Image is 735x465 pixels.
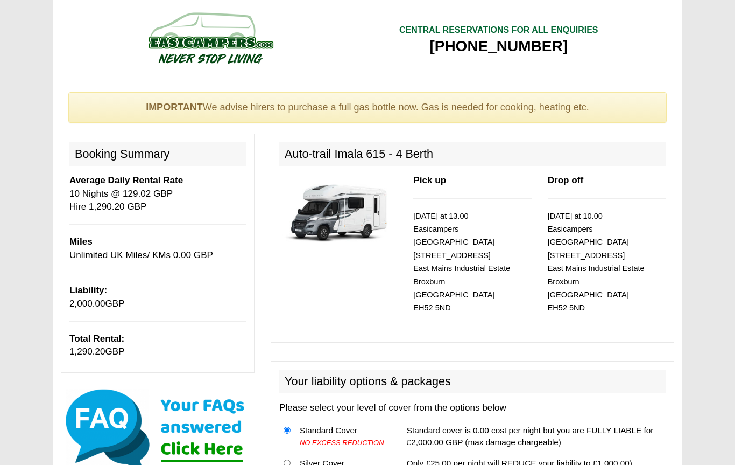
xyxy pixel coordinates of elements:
b: Total Rental: [69,334,124,344]
p: Unlimited UK Miles/ KMs 0.00 GBP [69,235,246,262]
b: Average Daily Rental Rate [69,175,183,185]
span: 1,290.20 [69,346,105,357]
h2: Your liability options & packages [279,370,666,393]
div: CENTRAL RESERVATIONS FOR ALL ENQUIRIES [399,24,598,37]
b: Miles [69,237,93,247]
b: Drop off [548,175,583,185]
div: We advise hirers to purchase a full gas bottle now. Gas is needed for cooking, heating etc. [68,92,667,123]
p: Please select your level of cover from the options below [279,401,666,414]
h2: Booking Summary [69,142,246,166]
img: campers-checkout-logo.png [108,8,313,67]
p: GBP [69,284,246,310]
p: 10 Nights @ 129.02 GBP Hire 1,290.20 GBP [69,174,246,213]
div: [PHONE_NUMBER] [399,37,598,56]
i: NO EXCESS REDUCTION [300,439,384,447]
td: Standard Cover [295,420,391,453]
img: 344.jpg [279,174,397,250]
b: Liability: [69,285,107,295]
strong: IMPORTANT [146,102,203,113]
h2: Auto-trail Imala 615 - 4 Berth [279,142,666,166]
small: [DATE] at 13.00 Easicampers [GEOGRAPHIC_DATA] [STREET_ADDRESS] East Mains Industrial Estate Broxb... [413,212,510,313]
span: 2,000.00 [69,299,105,309]
td: Standard cover is 0.00 cost per night but you are FULLY LIABLE for £2,000.00 GBP (max damage char... [402,420,666,453]
b: Pick up [413,175,446,185]
p: GBP [69,332,246,359]
small: [DATE] at 10.00 Easicampers [GEOGRAPHIC_DATA] [STREET_ADDRESS] East Mains Industrial Estate Broxb... [548,212,645,313]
